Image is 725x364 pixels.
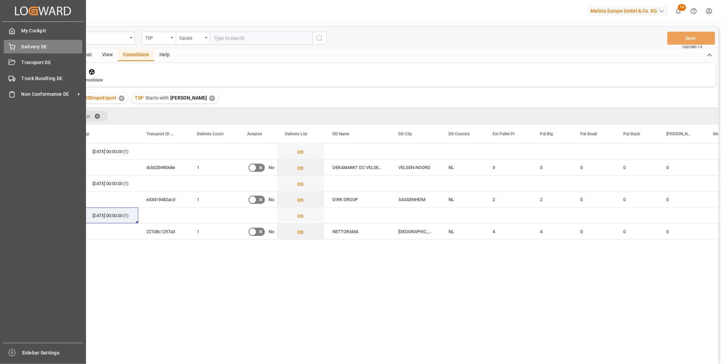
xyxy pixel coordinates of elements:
span: Pal Stack [623,132,640,136]
button: Help Center [686,3,701,19]
div: 2 [484,192,532,207]
div: 0 [615,192,658,207]
div: ✕ [209,95,215,101]
span: 18 [678,4,686,11]
div: DEKAMARKT DC VELSEN KW [324,160,390,175]
div: 1 [189,192,239,207]
div: Help [154,49,175,61]
span: No [269,224,274,240]
div: 1 [189,224,239,239]
span: Transport ID Logward [146,132,174,136]
div: Melitta Europa GmbH & Co. KG [588,6,668,16]
span: (1) [123,176,129,192]
span: No [269,160,274,176]
button: open menu [142,32,176,45]
div: NL [440,224,484,239]
button: Melitta Europa GmbH & Co. KG [588,4,671,17]
div: [DATE] 00:00:00 [93,176,123,192]
span: My Cockpit [22,27,83,34]
div: Consolidate [81,77,103,83]
button: search button [312,32,327,45]
span: Delivery List [285,132,307,136]
div: 1 [189,160,239,175]
span: Pal Big [540,132,553,136]
div: 0 [658,160,705,175]
div: 3 [484,160,532,175]
span: DD Country [449,132,470,136]
a: Delivery DE [4,40,82,53]
span: Sidebar Settings [22,349,83,357]
span: TSP [135,95,144,101]
span: Est Pallet Pl [493,132,514,136]
span: (1) [123,144,129,160]
div: 2 [532,192,572,207]
div: [DATE] 00:00:00 [93,144,123,160]
span: [PERSON_NAME] [666,132,691,136]
span: Non Conformance DE [22,91,75,98]
div: 22108c1297a3 [138,224,189,239]
div: TSP [145,33,169,41]
div: 0 [615,224,658,239]
button: open menu [176,32,210,45]
div: 0 [572,192,615,207]
span: Delivery Count [197,132,224,136]
span: Amazon [247,132,262,136]
button: Save [667,32,715,45]
span: Pal Small [580,132,597,136]
div: SASSENHEIM [390,192,440,207]
div: 0 [572,224,615,239]
div: NL [440,192,484,207]
div: e33419482acd [138,192,189,207]
input: Type to search [210,32,312,45]
div: Equals [180,33,203,41]
div: [DATE] 00:00:00 [93,208,123,224]
span: [PERSON_NAME] [170,95,207,101]
a: Transport DE [4,56,82,69]
a: My Cockpit [4,24,82,37]
div: 0 [658,192,705,207]
div: View [97,49,118,61]
div: ✕ [119,95,125,101]
span: Transport DE [22,59,83,66]
a: Truck Bundling DE [4,72,82,85]
div: DIRK GROUP [324,192,390,207]
span: No [269,192,274,208]
div: 4 [532,224,572,239]
div: NL [440,160,484,175]
button: show 18 new notifications [671,3,686,19]
span: Starts with [145,95,169,101]
div: [GEOGRAPHIC_DATA] [390,224,440,239]
div: 0 [572,160,615,175]
div: VELSEN-NOORD [390,160,440,175]
span: (1) [123,208,129,224]
span: DD City [398,132,412,136]
div: 0 [615,160,658,175]
span: Truck Bundling DE [22,75,83,82]
div: 3 [532,160,572,175]
span: Ctrl/CMD + S [682,44,702,49]
span: Delivery DE [22,43,83,50]
div: dcb02b98068e [138,160,189,175]
div: 4 [484,224,532,239]
div: NETTORAMA [324,224,390,239]
div: 0 [658,224,705,239]
div: Consolidate [118,49,154,61]
span: DD Name [332,132,349,136]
